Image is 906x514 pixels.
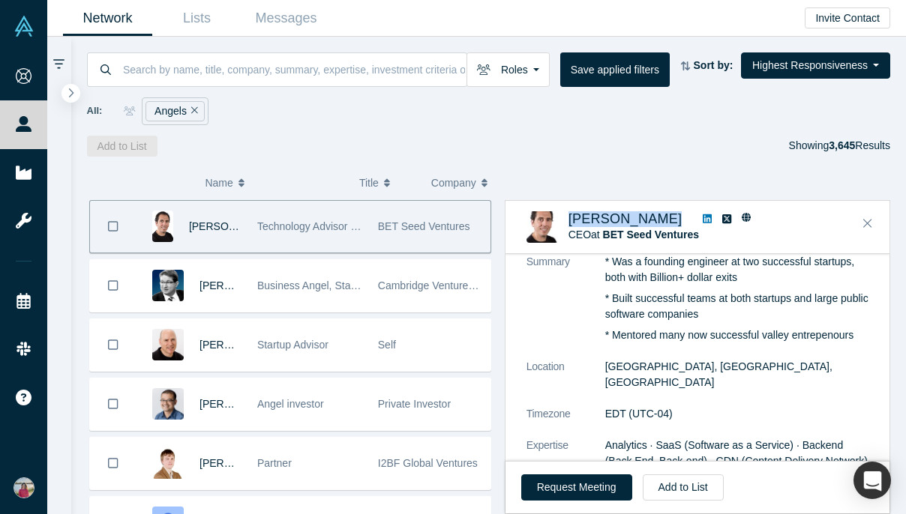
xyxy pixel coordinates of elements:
[643,474,724,501] button: Add to List
[241,1,331,36] a: Messages
[378,398,451,410] span: Private Investor
[199,398,286,410] a: [PERSON_NAME]
[378,220,470,232] span: BET Seed Ventures
[87,136,157,157] button: Add to List
[526,254,605,359] dt: Summary
[694,59,733,71] strong: Sort by:
[205,167,232,199] span: Name
[257,279,511,291] span: Business Angel, Startup Coach and best-selling author
[152,329,184,360] img: Adam Frankl's Profile Image
[90,438,136,489] button: Bookmark
[152,1,241,36] a: Lists
[605,291,868,322] p: * Built successful teams at both startups and large public software companies
[152,447,184,479] img: Alexander Korchevsky's Profile Image
[856,212,879,236] button: Close
[257,457,292,469] span: Partner
[521,474,632,501] button: Request Meeting
[829,139,855,151] strong: 3,645
[63,1,152,36] a: Network
[199,457,286,469] a: [PERSON_NAME]
[199,339,286,351] a: [PERSON_NAME]
[378,339,396,351] span: Self
[568,229,699,241] span: CEO at
[603,229,699,241] a: BET Seed Ventures
[526,359,605,406] dt: Location
[121,52,466,87] input: Search by name, title, company, summary, expertise, investment criteria or topics of focus
[187,103,198,120] button: Remove Filter
[605,359,868,390] dd: [GEOGRAPHIC_DATA], [GEOGRAPHIC_DATA], [GEOGRAPHIC_DATA]
[378,279,493,291] span: Cambridge Ventures UG
[90,319,136,371] button: Bookmark
[152,211,173,242] img: Boris Livshutz's Profile Image
[466,52,549,87] button: Roles
[741,52,890,79] button: Highest Responsiveness
[605,254,868,285] p: * Was a founding engineer at two successful startups, both with Billion+ dollar exits
[789,136,890,157] div: Showing
[152,388,184,420] img: Danny Chee's Profile Image
[199,279,286,291] a: [PERSON_NAME]
[257,398,324,410] span: Angel investor
[526,211,558,243] img: Boris Livshutz's Profile Image
[145,101,205,121] div: Angels
[526,406,605,438] dt: Timezone
[431,167,487,199] button: Company
[431,167,476,199] span: Company
[257,220,423,232] span: Technology Advisor / Angel Investor
[205,167,343,199] button: Name
[560,52,670,87] button: Save applied filters
[605,327,868,343] p: * Mentored many now successful valley entrepenours
[90,260,136,312] button: Bookmark
[189,220,275,232] a: [PERSON_NAME]
[13,477,34,498] img: Saloni Gautam's Account
[90,378,136,430] button: Bookmark
[152,270,184,301] img: Martin Giese's Profile Image
[87,103,103,118] span: All:
[378,457,478,469] span: I2BF Global Ventures
[90,201,136,253] button: Bookmark
[605,406,868,422] dd: EDT (UTC-04)
[829,139,890,151] span: Results
[359,167,379,199] span: Title
[359,167,415,199] button: Title
[805,7,890,28] button: Invite Contact
[13,16,34,37] img: Alchemist Vault Logo
[257,339,328,351] span: Startup Advisor
[568,211,682,226] a: [PERSON_NAME]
